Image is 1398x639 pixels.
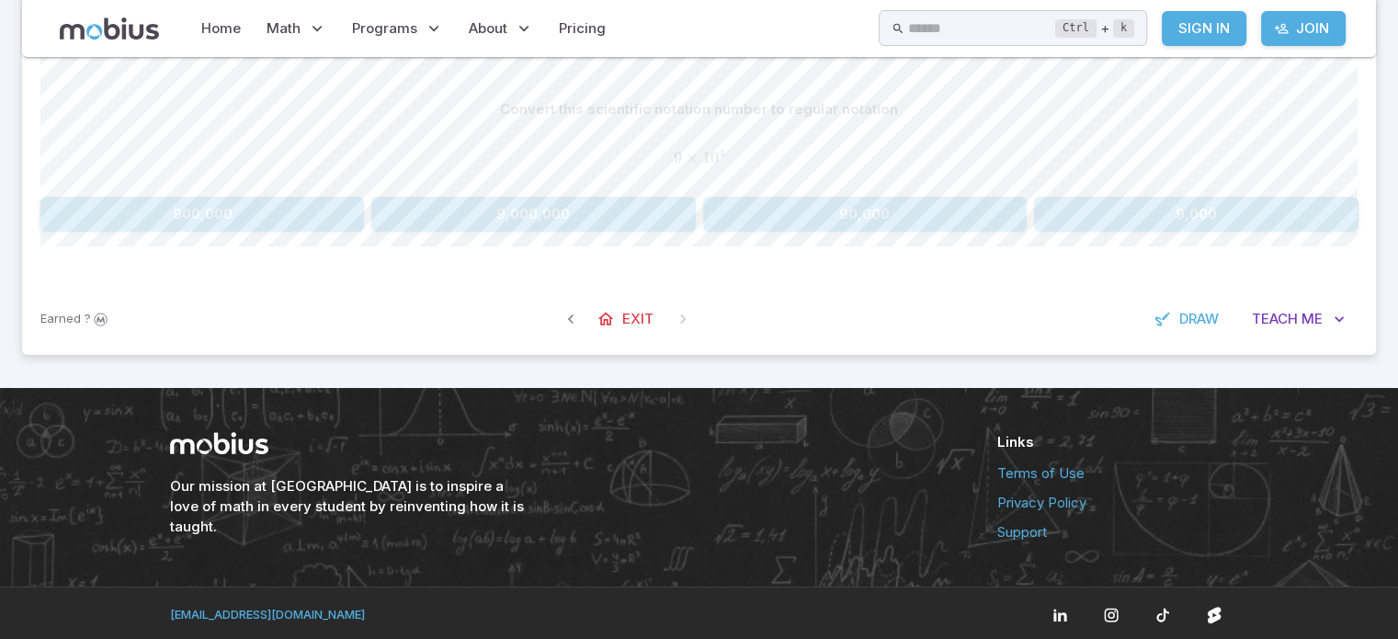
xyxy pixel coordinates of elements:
span: Programs [352,18,417,39]
a: Pricing [553,7,611,50]
a: Terms of Use [997,463,1229,484]
a: Privacy Policy [997,493,1229,513]
h6: Links [997,432,1229,452]
kbd: k [1113,19,1134,38]
a: Home [196,7,246,50]
span: Me [1301,309,1323,329]
span: 0 [710,148,719,167]
span: ? [85,310,91,328]
span: Math [267,18,301,39]
button: 90,000 [703,197,1027,232]
span: 1 [702,148,710,167]
button: 900,000 [40,197,364,232]
button: 9,000 [1034,197,1358,232]
p: Convert this scientific notation number to regular notation [500,99,898,120]
a: Exit [587,302,666,337]
kbd: Ctrl [1055,19,1097,38]
button: TeachMe [1239,302,1358,337]
a: Support [997,522,1229,542]
span: 4 [719,146,724,159]
a: Sign In [1162,11,1246,46]
button: Draw [1144,302,1232,337]
h6: Our mission at [GEOGRAPHIC_DATA] is to inspire a love of math in every student by reinventing how... [170,476,529,537]
button: 9,000,000 [371,197,695,232]
span: Earned [40,310,81,328]
span: On Latest Question [666,302,699,336]
span: Exit [622,309,654,329]
p: Sign In to earn Mobius dollars [40,310,110,328]
span: × [686,148,699,167]
span: Draw [1179,309,1219,329]
span: About [469,18,507,39]
span: Previous Question [554,302,587,336]
div: + [1055,17,1134,40]
span: Teach [1252,309,1298,329]
a: Join [1261,11,1346,46]
a: [EMAIL_ADDRESS][DOMAIN_NAME] [170,607,365,622]
span: 9 [674,148,682,167]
